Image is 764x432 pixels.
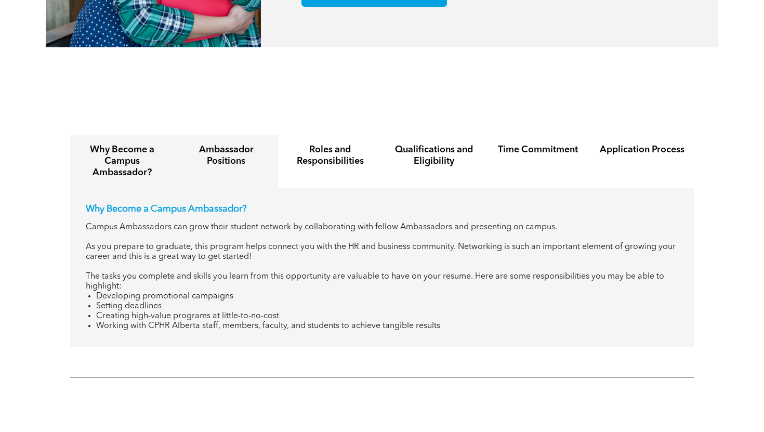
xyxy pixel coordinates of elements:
[599,144,684,155] h4: Application Process
[495,144,581,155] h4: Time Commitment
[86,222,678,232] p: Campus Ambassadors can grow their student network by collaborating with fellow Ambassadors and pr...
[86,242,678,262] p: As you prepare to graduate, this program helps connect you with the HR and business community. Ne...
[183,144,269,167] h4: Ambassador Positions
[86,203,678,215] p: Why Become a Campus Ambassador?
[86,272,678,292] p: The tasks you complete and skills you learn from this opportunity are valuable to have on your re...
[80,144,165,178] h4: Why Become a Campus Ambassador?
[96,292,678,302] li: Developing promotional campaigns
[391,144,477,167] h4: Qualifications and Eligibility
[96,302,678,311] li: Setting deadlines
[287,144,373,167] h4: Roles and Responsibilities
[96,311,678,321] li: Creating high-value programs at little-to-no-cost
[96,321,678,331] li: Working with CPHR Alberta staff, members, faculty, and students to achieve tangible results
